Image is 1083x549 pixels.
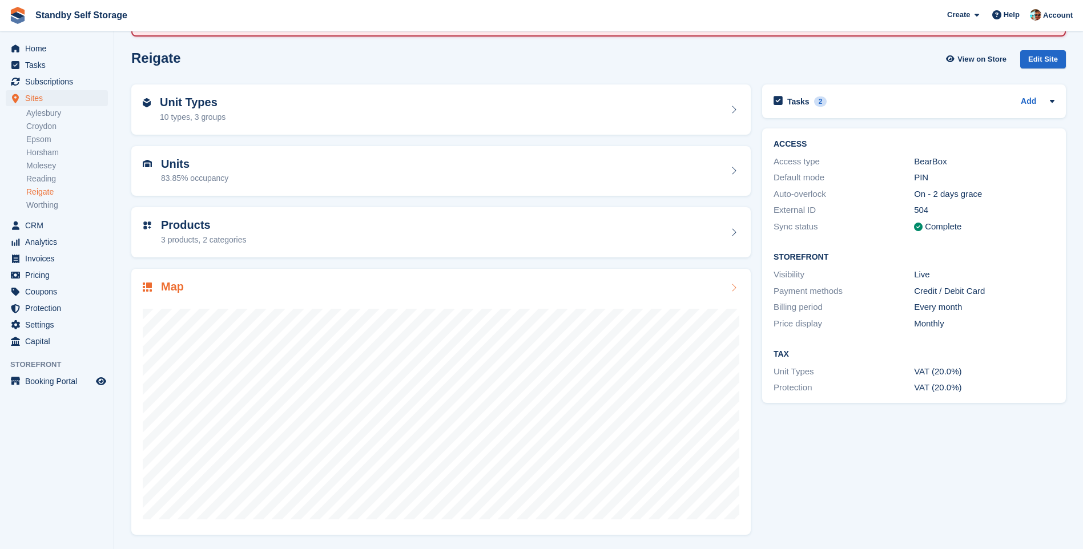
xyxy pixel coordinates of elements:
span: Tasks [25,57,94,73]
div: Price display [774,317,914,330]
a: menu [6,57,108,73]
a: Aylesbury [26,108,108,119]
a: Molesey [26,160,108,171]
a: menu [6,234,108,250]
div: 2 [814,96,827,107]
a: menu [6,74,108,90]
a: Reigate [26,187,108,197]
a: Reading [26,173,108,184]
h2: Tax [774,350,1054,359]
a: Standby Self Storage [31,6,132,25]
span: Invoices [25,251,94,267]
a: menu [6,300,108,316]
a: menu [6,217,108,233]
div: Access type [774,155,914,168]
a: menu [6,251,108,267]
a: Edit Site [1020,50,1066,74]
span: Capital [25,333,94,349]
span: Booking Portal [25,373,94,389]
h2: Reigate [131,50,181,66]
div: 10 types, 3 groups [160,111,226,123]
a: menu [6,284,108,300]
h2: ACCESS [774,140,1054,149]
a: View on Store [944,50,1011,69]
h2: Tasks [787,96,810,107]
div: On - 2 days grace [914,188,1054,201]
span: Protection [25,300,94,316]
span: Sites [25,90,94,106]
span: Create [947,9,970,21]
a: menu [6,90,108,106]
div: Edit Site [1020,50,1066,69]
a: Units 83.85% occupancy [131,146,751,196]
div: External ID [774,204,914,217]
div: Visibility [774,268,914,281]
div: Credit / Debit Card [914,285,1054,298]
a: Preview store [94,374,108,388]
img: unit-icn-7be61d7bf1b0ce9d3e12c5938cc71ed9869f7b940bace4675aadf7bd6d80202e.svg [143,160,152,168]
span: Home [25,41,94,56]
h2: Products [161,219,246,232]
div: Auto-overlock [774,188,914,201]
h2: Map [161,280,184,293]
span: Pricing [25,267,94,283]
div: Billing period [774,301,914,314]
span: Storefront [10,359,114,370]
div: BearBox [914,155,1054,168]
a: Croydon [26,121,108,132]
a: Epsom [26,134,108,145]
a: Add [1021,95,1036,108]
div: Protection [774,381,914,394]
div: VAT (20.0%) [914,365,1054,378]
div: Payment methods [774,285,914,298]
span: CRM [25,217,94,233]
a: Map [131,269,751,535]
a: Products 3 products, 2 categories [131,207,751,257]
a: Horsham [26,147,108,158]
span: View on Store [957,54,1006,65]
div: 3 products, 2 categories [161,234,246,246]
img: stora-icon-8386f47178a22dfd0bd8f6a31ec36ba5ce8667c1dd55bd0f319d3a0aa187defe.svg [9,7,26,24]
div: Sync status [774,220,914,233]
div: Live [914,268,1054,281]
a: Unit Types 10 types, 3 groups [131,84,751,135]
div: Unit Types [774,365,914,378]
img: unit-type-icn-2b2737a686de81e16bb02015468b77c625bbabd49415b5ef34ead5e3b44a266d.svg [143,98,151,107]
h2: Storefront [774,253,1054,262]
div: 504 [914,204,1054,217]
div: Every month [914,301,1054,314]
h2: Units [161,158,228,171]
img: custom-product-icn-752c56ca05d30b4aa98f6f15887a0e09747e85b44ffffa43cff429088544963d.svg [143,221,152,230]
div: VAT (20.0%) [914,381,1054,394]
span: Account [1043,10,1073,21]
a: menu [6,267,108,283]
img: Michael Walker [1030,9,1041,21]
span: Subscriptions [25,74,94,90]
a: menu [6,373,108,389]
span: Coupons [25,284,94,300]
div: Default mode [774,171,914,184]
span: Settings [25,317,94,333]
a: menu [6,333,108,349]
span: Help [1004,9,1020,21]
div: PIN [914,171,1054,184]
div: 83.85% occupancy [161,172,228,184]
img: map-icn-33ee37083ee616e46c38cad1a60f524a97daa1e2b2c8c0bc3eb3415660979fc1.svg [143,282,152,292]
a: Worthing [26,200,108,211]
span: Analytics [25,234,94,250]
a: menu [6,41,108,56]
div: Complete [925,220,961,233]
h2: Unit Types [160,96,226,109]
a: menu [6,317,108,333]
div: Monthly [914,317,1054,330]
